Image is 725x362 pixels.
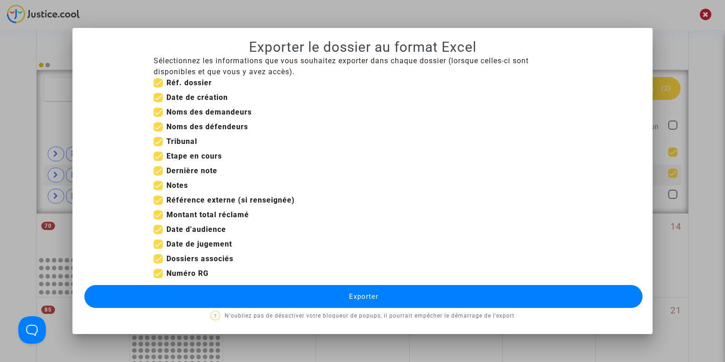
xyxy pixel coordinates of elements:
[84,285,642,308] button: Exporter
[166,269,209,278] b: Numéro RG
[166,181,188,190] b: Notes
[166,78,212,87] b: Réf. dossier
[166,108,252,116] b: Noms des demandeurs
[166,137,197,146] b: Tribunal
[83,310,642,322] p: N'oubliez pas de désactiver votre bloqueur de popups, il pourrait empêcher le démarrage de l'export
[83,39,642,55] h1: Exporter le dossier au format Excel
[214,313,216,318] span: ?
[166,196,295,204] b: Référence externe (si renseignée)
[166,254,233,263] b: Dossiers associés
[349,292,378,301] span: Exporter
[166,152,222,160] b: Etape en cours
[166,225,226,234] b: Date d'audience
[166,210,249,219] b: Montant total réclamé
[166,240,232,248] b: Date de jugement
[18,316,46,344] iframe: Help Scout Beacon - Open
[166,166,217,175] b: Dernière note
[166,122,248,131] b: Noms des défendeurs
[166,93,228,102] b: Date de création
[154,56,529,76] span: Sélectionnez les informations que vous souhaitez exporter dans chaque dossier (lorsque celles-ci ...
